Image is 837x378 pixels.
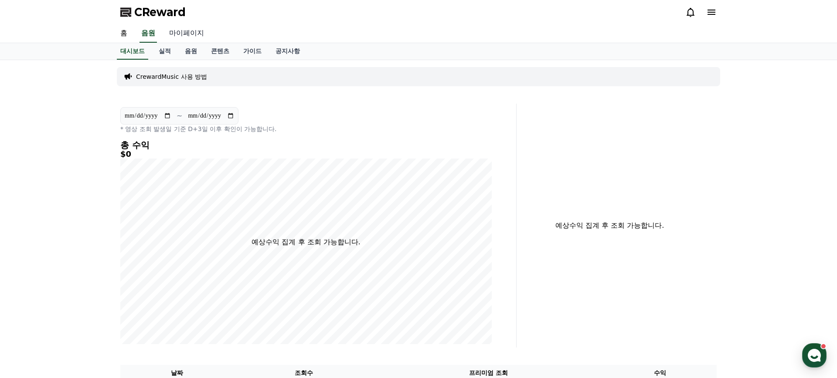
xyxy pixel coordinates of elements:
a: 대시보드 [117,43,148,60]
h5: $0 [120,150,492,159]
a: 가이드 [236,43,269,60]
span: 홈 [27,289,33,296]
a: 설정 [112,276,167,298]
a: 콘텐츠 [204,43,236,60]
p: 예상수익 집계 후 조회 가능합니다. [524,220,696,231]
span: 대화 [80,290,90,297]
a: 실적 [152,43,178,60]
p: * 영상 조회 발생일 기준 D+3일 이후 확인이 가능합니다. [120,125,492,133]
a: 홈 [3,276,58,298]
span: 설정 [135,289,145,296]
a: CReward [120,5,186,19]
p: 예상수익 집계 후 조회 가능합니다. [252,237,360,247]
a: 홈 [113,24,134,43]
a: 음원 [139,24,157,43]
a: 음원 [178,43,204,60]
p: ~ [177,111,182,121]
span: CReward [134,5,186,19]
h4: 총 수익 [120,140,492,150]
a: 대화 [58,276,112,298]
a: 공지사항 [269,43,307,60]
a: CrewardMusic 사용 방법 [136,72,207,81]
a: 마이페이지 [162,24,211,43]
